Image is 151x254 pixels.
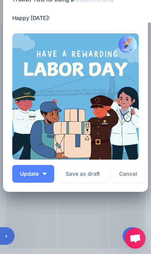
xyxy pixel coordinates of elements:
img: arrow-down-white.png [43,173,46,175]
button: Update [12,165,54,183]
span: Update [20,171,39,176]
a: Cancel [111,165,145,183]
button: Save as draft [58,165,108,183]
img: C8L2UVHRYH6V1B5WD5BJTO3PUPXSWCX5.jpg [12,33,139,160]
